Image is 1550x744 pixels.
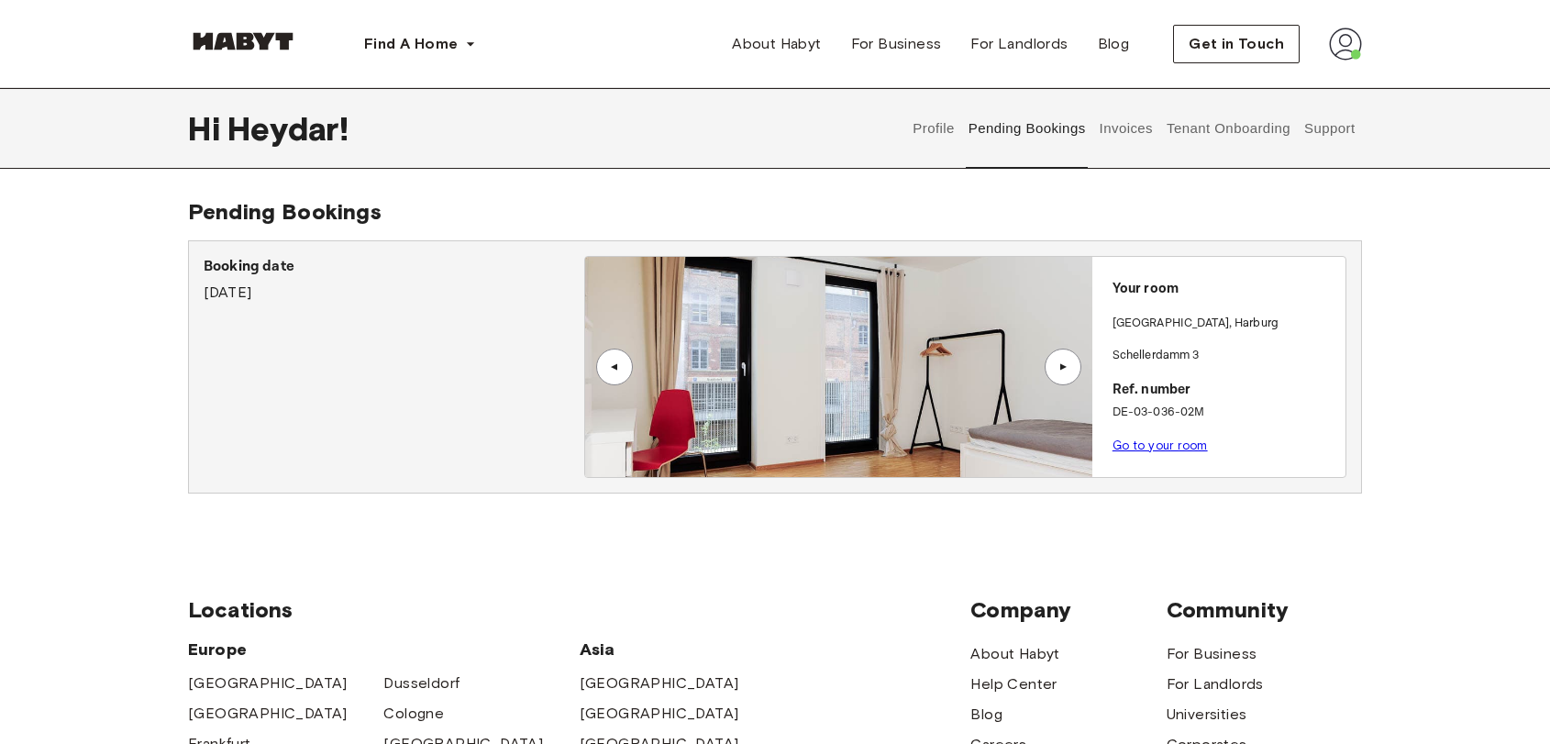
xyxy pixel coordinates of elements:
p: Booking date [204,256,584,278]
span: Find A Home [364,33,458,55]
div: [DATE] [204,256,584,304]
button: Support [1301,88,1357,169]
button: Profile [911,88,958,169]
a: About Habyt [970,643,1059,665]
div: user profile tabs [906,88,1362,169]
p: Schellerdamm 3 [1113,347,1338,365]
a: For Business [1167,643,1257,665]
span: Europe [188,639,580,661]
a: Blog [970,704,1002,726]
a: About Habyt [717,26,836,62]
div: ▲ [605,361,624,372]
p: Ref. number [1113,380,1338,401]
a: [GEOGRAPHIC_DATA] [188,703,348,725]
div: ▲ [1054,361,1072,372]
button: Get in Touch [1173,25,1300,63]
span: Blog [1098,33,1130,55]
a: Blog [1083,26,1145,62]
a: [GEOGRAPHIC_DATA] [188,672,348,694]
button: Invoices [1097,88,1155,169]
span: Community [1167,596,1362,624]
span: For Landlords [970,33,1068,55]
span: Heydar ! [227,109,349,148]
span: Hi [188,109,227,148]
p: Your room [1113,279,1338,300]
a: For Business [836,26,957,62]
a: For Landlords [1167,673,1264,695]
p: [GEOGRAPHIC_DATA] , Harburg [1113,315,1279,333]
a: Go to your room [1113,439,1208,452]
img: avatar [1329,28,1362,61]
span: Locations [188,596,970,624]
a: [GEOGRAPHIC_DATA] [580,703,739,725]
img: Image of the room [585,257,1091,477]
span: Company [970,596,1166,624]
a: For Landlords [956,26,1082,62]
p: DE-03-036-02M [1113,404,1338,422]
span: For Business [851,33,942,55]
a: Help Center [970,673,1057,695]
img: Habyt [188,32,298,50]
a: Dusseldorf [383,672,459,694]
a: [GEOGRAPHIC_DATA] [580,672,739,694]
span: About Habyt [732,33,821,55]
span: Pending Bookings [188,198,382,225]
a: Universities [1167,704,1247,726]
button: Tenant Onboarding [1165,88,1293,169]
span: Asia [580,639,775,661]
span: Get in Touch [1189,33,1284,55]
button: Find A Home [349,26,491,62]
button: Pending Bookings [966,88,1088,169]
a: Cologne [383,703,444,725]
